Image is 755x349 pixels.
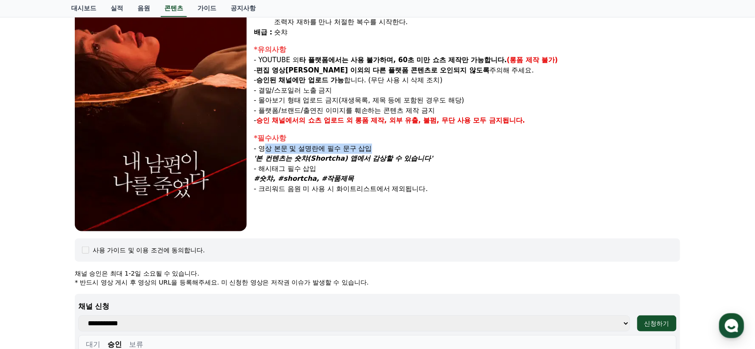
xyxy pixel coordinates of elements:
p: - 해시태그 필수 삽입 [254,164,680,174]
p: * 반드시 영상 게시 후 영상의 URL을 등록해주세요. 미 신청한 영상은 저작권 이슈가 발생할 수 있습니다. [75,278,680,287]
div: 숏챠 [274,27,680,38]
a: 홈 [3,275,59,297]
span: 설정 [138,288,149,295]
strong: 롱폼 제작, 외부 유출, 불펌, 무단 사용 모두 금지됩니다. [355,116,525,124]
p: - 주의해 주세요. [254,65,680,76]
div: 배급 : [254,27,272,38]
p: 채널 승인은 최대 1-2일 소요될 수 있습니다. [75,269,680,278]
div: *필수사항 [254,133,680,144]
strong: 승인 채널에서의 쇼츠 업로드 외 [256,116,353,124]
p: - 결말/스포일러 노출 금지 [254,85,680,96]
a: 설정 [116,275,172,297]
p: - [254,115,680,126]
em: '본 컨텐츠는 숏챠(Shortcha) 앱에서 감상할 수 있습니다' [254,154,433,162]
p: - YOUTUBE 외 [254,55,680,65]
strong: 승인된 채널에만 업로드 가능 [256,76,344,84]
p: - 합니다. (무단 사용 시 삭제 조치) [254,75,680,85]
button: 신청하기 [637,315,677,332]
a: 대화 [59,275,116,297]
p: - 크리워드 음원 미 사용 시 화이트리스트에서 제외됩니다. [254,184,680,194]
strong: (롱폼 제작 불가) [507,56,558,64]
span: 대화 [82,289,93,296]
div: 사용 가이드 및 이용 조건에 동의합니다. [93,246,205,255]
em: #숏챠, #shortcha, #작품제목 [254,174,354,183]
strong: 다른 플랫폼 콘텐츠로 오인되지 않도록 [373,66,489,74]
strong: 편집 영상[PERSON_NAME] 이외의 [256,66,370,74]
div: *유의사항 [254,44,680,55]
div: 조력자 재하를 만나 처절한 복수를 시작한다. [274,17,680,27]
p: - 플랫폼/브랜드/출연진 이미지를 훼손하는 콘텐츠 제작 금지 [254,106,680,116]
span: 홈 [28,288,34,295]
strong: 타 플랫폼에서는 사용 불가하며, 60초 미만 쇼츠 제작만 가능합니다. [299,56,507,64]
p: 채널 신청 [78,301,677,312]
div: 신청하기 [644,319,669,328]
p: - 몰아보기 형태 업로드 금지(재생목록, 제목 등에 포함된 경우도 해당) [254,95,680,106]
p: - 영상 본문 및 설명란에 필수 문구 삽입 [254,144,680,154]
